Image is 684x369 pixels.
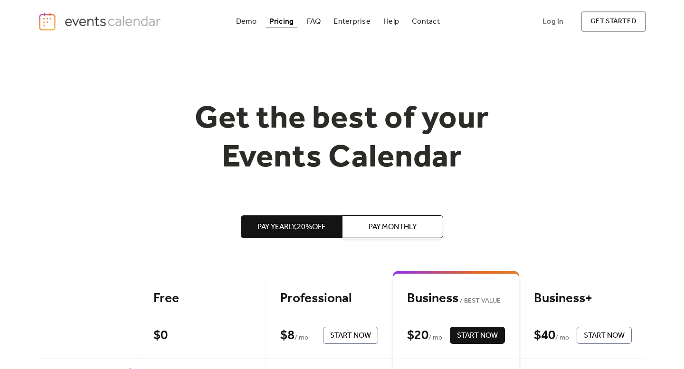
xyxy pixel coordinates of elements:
[270,19,294,24] div: Pricing
[38,12,163,31] a: home
[534,327,555,344] div: $ 40
[555,332,569,344] span: / mo
[380,15,403,28] a: Help
[280,327,294,344] div: $ 8
[153,327,168,344] div: $ 0
[330,15,374,28] a: Enterprise
[307,19,321,24] div: FAQ
[581,11,646,32] a: get started
[266,15,298,28] a: Pricing
[450,327,505,344] button: Start Now
[412,19,440,24] div: Contact
[407,327,428,344] div: $ 20
[333,19,370,24] div: Enterprise
[330,330,371,341] span: Start Now
[294,332,308,344] span: / mo
[457,330,498,341] span: Start Now
[369,221,417,233] span: Pay Monthly
[280,290,378,307] div: Professional
[407,290,505,307] div: Business
[303,15,325,28] a: FAQ
[458,295,501,307] span: BEST VALUE
[241,215,342,238] button: Pay Yearly,20%off
[342,215,443,238] button: Pay Monthly
[534,290,632,307] div: Business+
[533,11,573,32] a: Log In
[408,15,444,28] a: Contact
[383,19,399,24] div: Help
[232,15,261,28] a: Demo
[428,332,442,344] span: / mo
[236,19,257,24] div: Demo
[584,330,625,341] span: Start Now
[160,100,524,177] h1: Get the best of your Events Calendar
[257,221,325,233] span: Pay Yearly, 20% off
[153,290,251,307] div: Free
[323,327,378,344] button: Start Now
[577,327,632,344] button: Start Now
